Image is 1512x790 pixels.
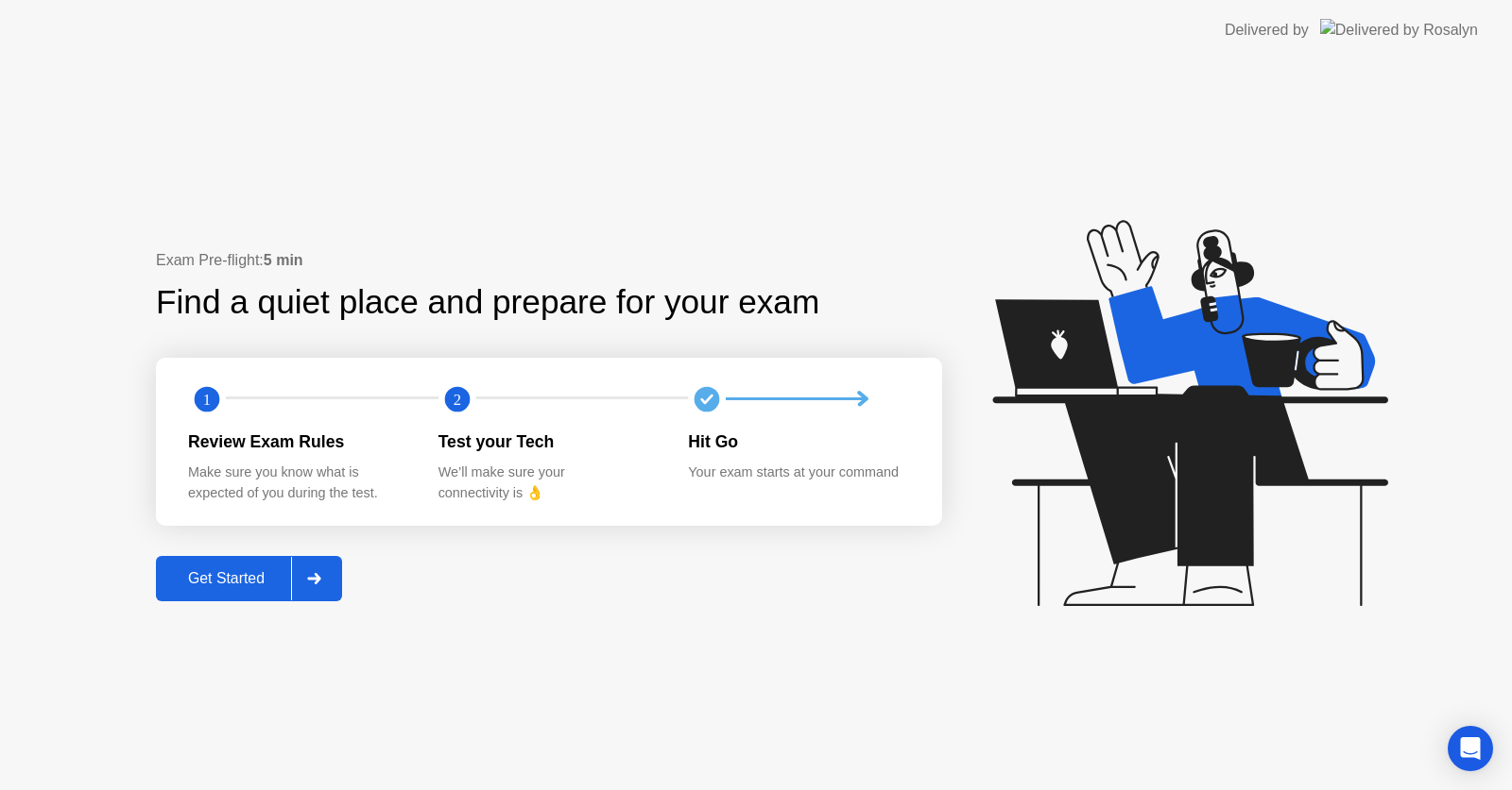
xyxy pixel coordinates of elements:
[156,556,342,601] button: Get Started
[188,462,408,503] div: Make sure you know what is expected of you during the test.
[1448,726,1493,771] div: Open Intercom Messenger
[264,252,303,268] b: 5 min
[454,390,461,408] text: 2
[156,277,822,328] div: Find a quiet place and prepare for your exam
[162,570,291,587] div: Get Started
[1320,19,1478,41] img: Delivered by Rosalyn
[156,249,942,272] div: Exam Pre-flight:
[688,429,908,454] div: Hit Go
[438,462,659,503] div: We’ll make sure your connectivity is 👌
[438,429,659,454] div: Test your Tech
[203,390,211,408] text: 1
[688,462,908,483] div: Your exam starts at your command
[188,429,408,454] div: Review Exam Rules
[1225,19,1309,42] div: Delivered by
